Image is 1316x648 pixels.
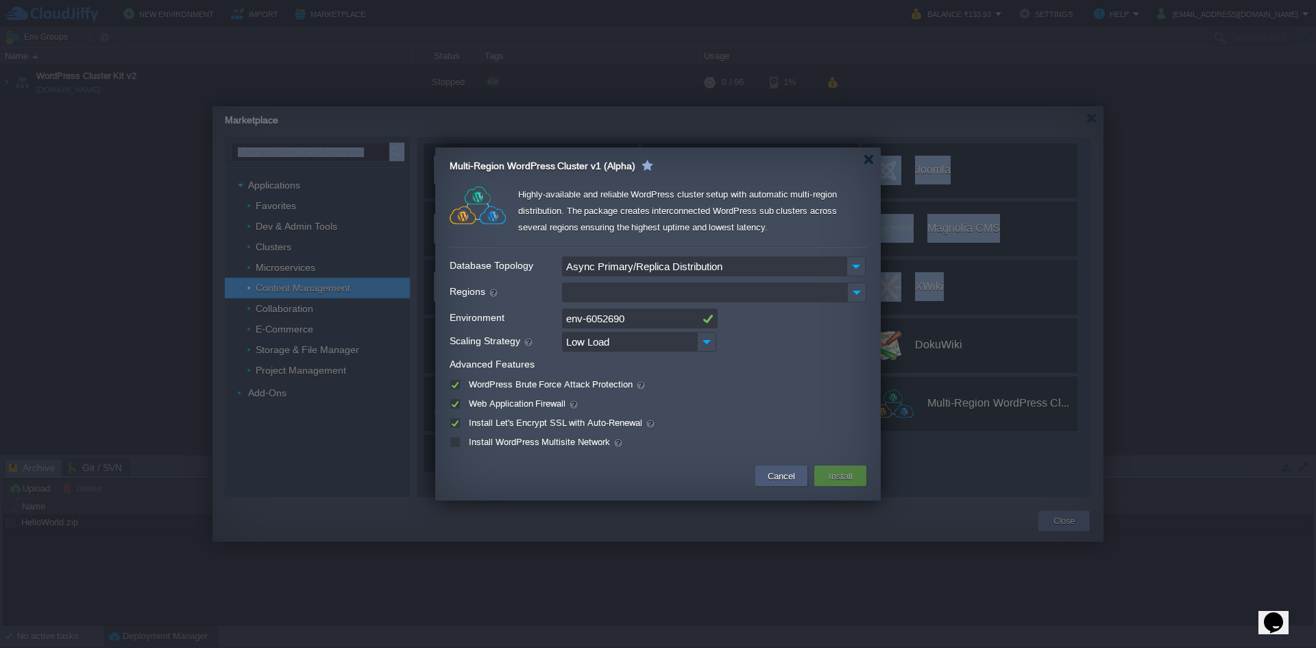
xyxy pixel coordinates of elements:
[450,187,506,224] img: 82dark-back-01.svg
[465,418,656,428] label: Install Let's Encrypt SSL with Auto-Renewal
[450,160,635,171] span: Multi-Region WordPress Cluster v1 (Alpha)
[450,283,561,301] label: Regions
[1258,593,1302,634] iframe: chat widget
[465,437,624,447] label: Install WordPress Multisite Network
[450,256,561,275] label: Database Topology
[450,309,561,327] label: Environment
[764,468,799,484] button: Cancel
[450,332,561,350] label: Scaling Strategy
[450,355,561,374] label: Advanced Features
[518,187,866,241] div: Highly-available and reliable WordPress cluster setup with automatic multi-region distribution. T...
[465,379,646,389] label: WordPress Brute Force Attack Protection
[465,398,579,409] label: Web Application Firewall
[825,468,857,484] button: Install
